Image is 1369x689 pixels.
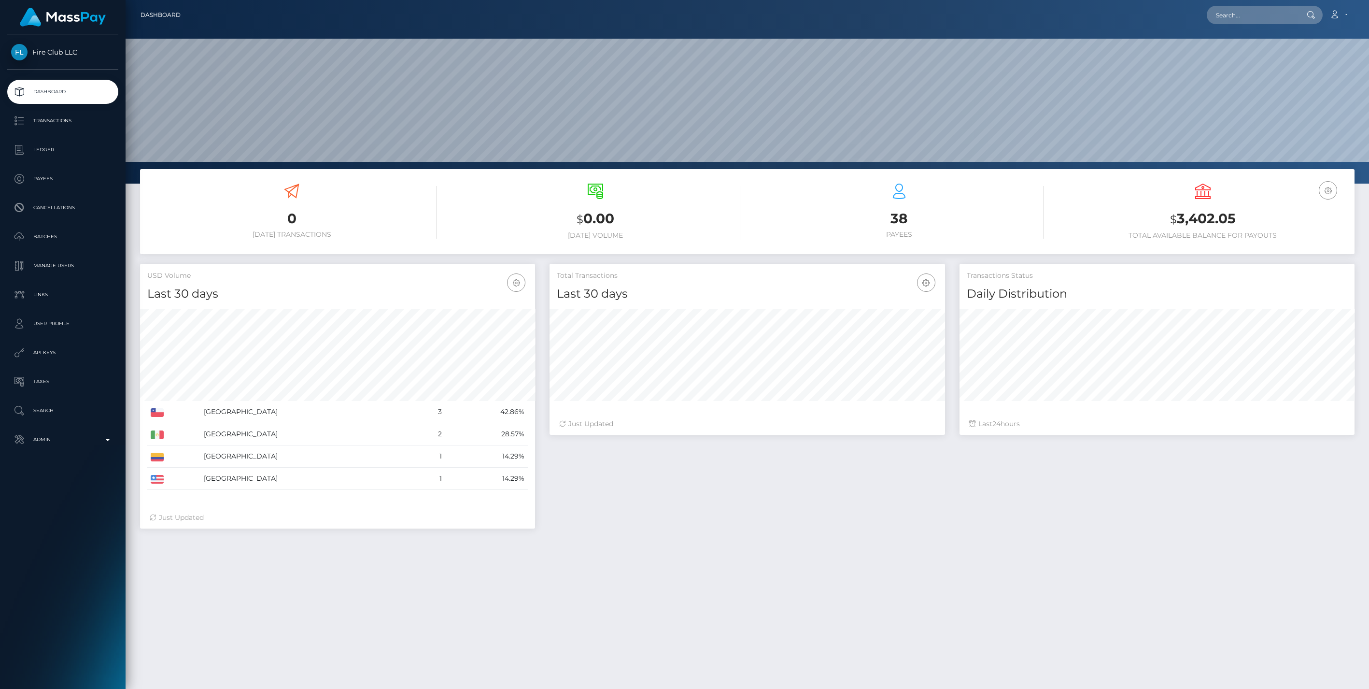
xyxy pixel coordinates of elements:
[151,453,164,461] img: CO.png
[992,419,1001,428] span: 24
[7,109,118,133] a: Transactions
[11,230,114,244] p: Batches
[11,345,114,360] p: API Keys
[11,85,114,99] p: Dashboard
[445,423,528,445] td: 28.57%
[11,201,114,215] p: Cancellations
[200,401,417,423] td: [GEOGRAPHIC_DATA]
[967,271,1347,281] h5: Transactions Status
[7,225,118,249] a: Batches
[1058,209,1347,229] h3: 3,402.05
[7,167,118,191] a: Payees
[451,209,740,229] h3: 0.00
[7,196,118,220] a: Cancellations
[1058,231,1347,240] h6: Total Available Balance for Payouts
[557,271,937,281] h5: Total Transactions
[7,428,118,452] a: Admin
[11,143,114,157] p: Ledger
[577,213,583,226] small: $
[141,5,181,25] a: Dashboard
[151,475,164,484] img: US.png
[147,230,437,239] h6: [DATE] Transactions
[11,403,114,418] p: Search
[7,138,118,162] a: Ledger
[451,231,740,240] h6: [DATE] Volume
[7,48,118,57] span: Fire Club LLC
[755,230,1044,239] h6: Payees
[1207,6,1298,24] input: Search...
[417,468,445,490] td: 1
[7,312,118,336] a: User Profile
[147,209,437,228] h3: 0
[445,468,528,490] td: 14.29%
[11,432,114,447] p: Admin
[7,370,118,394] a: Taxes
[11,44,28,60] img: Fire Club LLC
[755,209,1044,228] h3: 38
[200,423,417,445] td: [GEOGRAPHIC_DATA]
[151,408,164,417] img: CL.png
[150,513,525,523] div: Just Updated
[559,419,935,429] div: Just Updated
[7,283,118,307] a: Links
[11,258,114,273] p: Manage Users
[417,445,445,468] td: 1
[7,399,118,423] a: Search
[11,287,114,302] p: Links
[200,468,417,490] td: [GEOGRAPHIC_DATA]
[445,445,528,468] td: 14.29%
[11,374,114,389] p: Taxes
[967,286,1347,302] h4: Daily Distribution
[969,419,1345,429] div: Last hours
[417,423,445,445] td: 2
[11,114,114,128] p: Transactions
[20,8,106,27] img: MassPay Logo
[7,341,118,365] a: API Keys
[417,401,445,423] td: 3
[557,286,937,302] h4: Last 30 days
[11,172,114,186] p: Payees
[1170,213,1177,226] small: $
[147,271,528,281] h5: USD Volume
[147,286,528,302] h4: Last 30 days
[151,431,164,439] img: MX.png
[7,254,118,278] a: Manage Users
[445,401,528,423] td: 42.86%
[7,80,118,104] a: Dashboard
[11,316,114,331] p: User Profile
[200,445,417,468] td: [GEOGRAPHIC_DATA]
